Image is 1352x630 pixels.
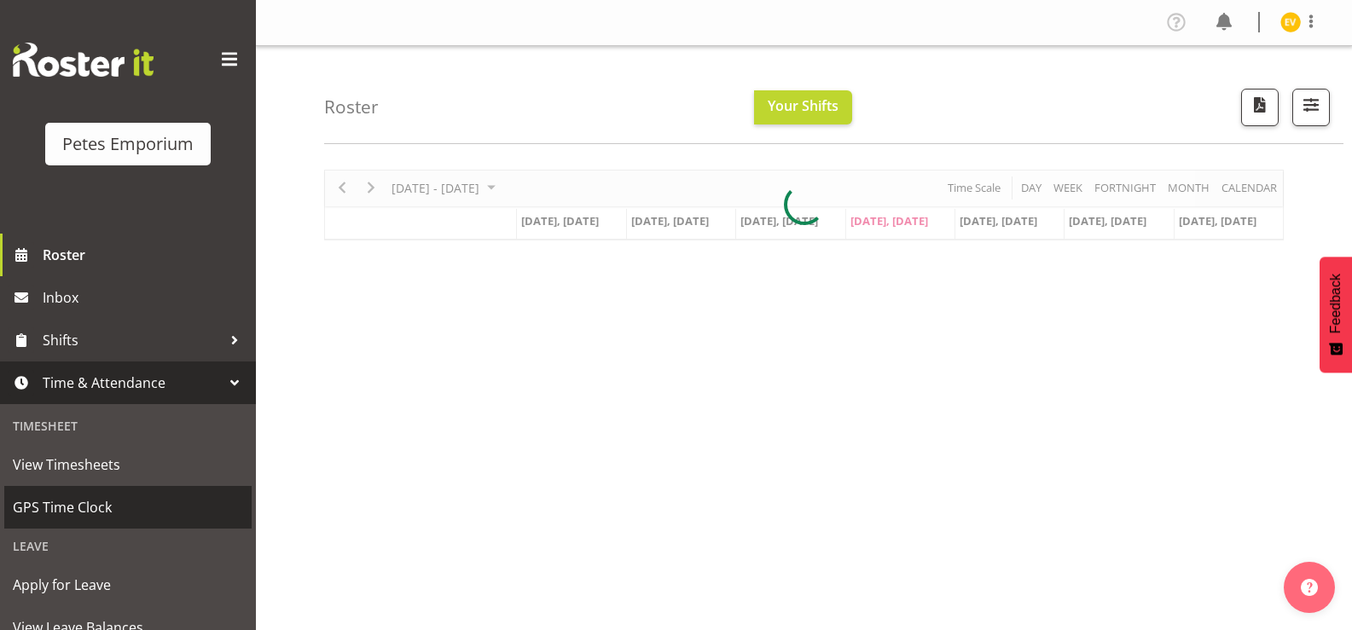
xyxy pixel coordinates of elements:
[1241,89,1279,126] button: Download a PDF of the roster according to the set date range.
[754,90,852,124] button: Your Shifts
[4,564,252,606] a: Apply for Leave
[1328,274,1343,333] span: Feedback
[324,97,379,117] h4: Roster
[768,96,838,115] span: Your Shifts
[4,408,252,443] div: Timesheet
[43,242,247,268] span: Roster
[4,486,252,529] a: GPS Time Clock
[1292,89,1330,126] button: Filter Shifts
[43,327,222,353] span: Shifts
[43,370,222,396] span: Time & Attendance
[13,452,243,477] span: View Timesheets
[4,443,252,486] a: View Timesheets
[43,285,247,310] span: Inbox
[1280,12,1301,32] img: eva-vailini10223.jpg
[1301,579,1318,596] img: help-xxl-2.png
[62,131,194,157] div: Petes Emporium
[1320,257,1352,373] button: Feedback - Show survey
[13,572,243,598] span: Apply for Leave
[13,494,243,520] span: GPS Time Clock
[4,529,252,564] div: Leave
[13,43,154,77] img: Rosterit website logo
